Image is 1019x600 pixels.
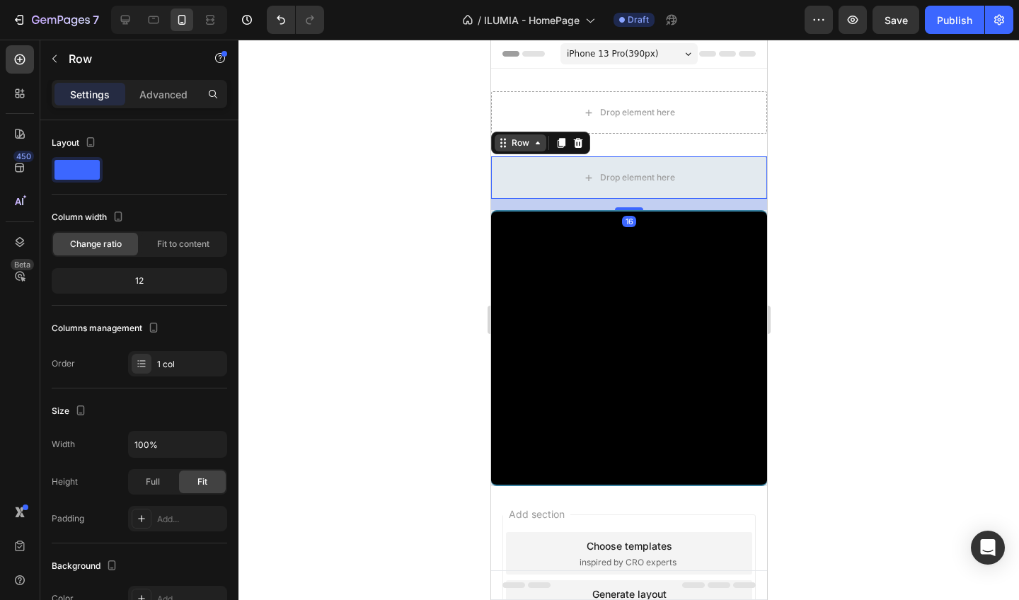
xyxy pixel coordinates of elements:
[13,151,34,162] div: 450
[937,13,972,28] div: Publish
[52,438,75,451] div: Width
[925,6,984,34] button: Publish
[6,6,105,34] button: 7
[484,13,580,28] span: ILUMIA - HomePage
[11,259,34,270] div: Beta
[52,319,162,338] div: Columns management
[628,13,649,26] span: Draft
[52,475,78,488] div: Height
[52,512,84,525] div: Padding
[197,475,207,488] span: Fit
[52,134,99,153] div: Layout
[157,513,224,526] div: Add...
[267,6,324,34] div: Undo/Redo
[139,87,188,102] p: Advanced
[52,208,127,227] div: Column width
[129,432,226,457] input: Auto
[70,87,110,102] p: Settings
[971,531,1005,565] div: Open Intercom Messenger
[69,50,189,67] p: Row
[52,357,75,370] div: Order
[52,402,89,421] div: Size
[54,271,224,291] div: 12
[93,11,99,28] p: 7
[478,13,481,28] span: /
[885,14,908,26] span: Save
[52,557,120,576] div: Background
[146,475,160,488] span: Full
[157,358,224,371] div: 1 col
[157,238,209,250] span: Fit to content
[491,40,767,600] iframe: Design area
[70,238,122,250] span: Change ratio
[873,6,919,34] button: Save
